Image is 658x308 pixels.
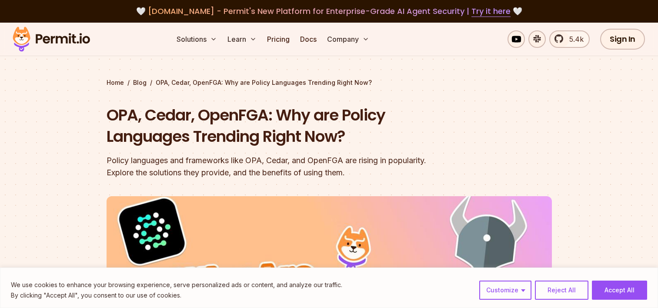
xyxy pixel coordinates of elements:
[264,30,293,48] a: Pricing
[107,78,552,87] div: / /
[107,104,441,147] h1: OPA, Cedar, OpenFGA: Why are Policy Languages Trending Right Now?
[297,30,320,48] a: Docs
[148,6,511,17] span: [DOMAIN_NAME] - Permit's New Platform for Enterprise-Grade AI Agent Security |
[564,34,584,44] span: 5.4k
[592,281,647,300] button: Accept All
[479,281,531,300] button: Customize
[173,30,220,48] button: Solutions
[9,24,94,54] img: Permit logo
[11,280,342,290] p: We use cookies to enhance your browsing experience, serve personalized ads or content, and analyz...
[133,78,147,87] a: Blog
[224,30,260,48] button: Learn
[535,281,588,300] button: Reject All
[471,6,511,17] a: Try it here
[600,29,645,50] a: Sign In
[21,5,637,17] div: 🤍 🤍
[107,154,441,179] div: Policy languages and frameworks like OPA, Cedar, and OpenFGA are rising in popularity. Explore th...
[11,290,342,301] p: By clicking "Accept All", you consent to our use of cookies.
[549,30,590,48] a: 5.4k
[324,30,373,48] button: Company
[107,78,124,87] a: Home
